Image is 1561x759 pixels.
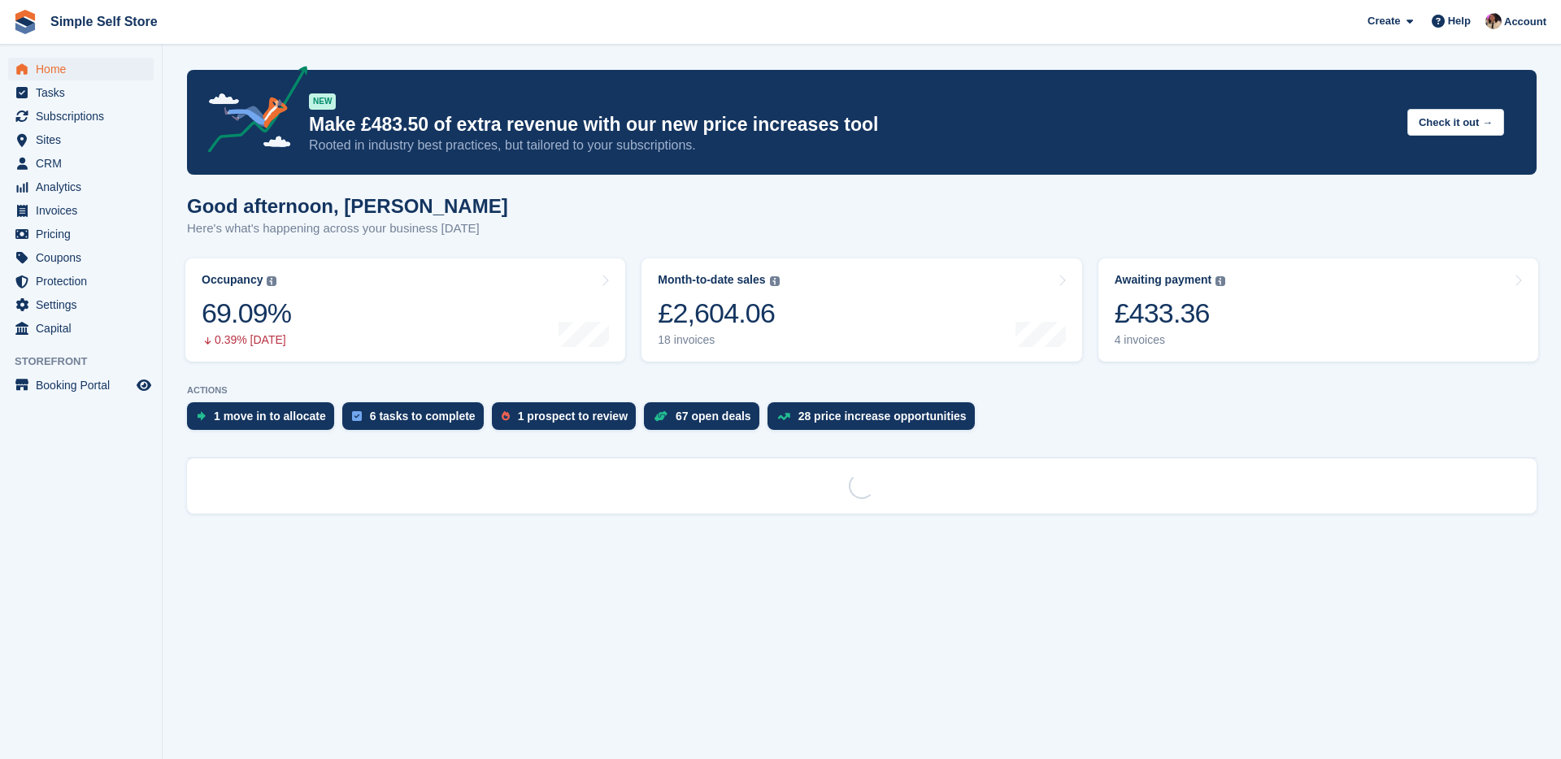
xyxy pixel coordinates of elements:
[767,402,983,438] a: 28 price increase opportunities
[1407,109,1504,136] button: Check it out →
[36,293,133,316] span: Settings
[798,410,967,423] div: 28 price increase opportunities
[8,317,154,340] a: menu
[1485,13,1502,29] img: Scott McCutcheon
[36,81,133,104] span: Tasks
[202,297,291,330] div: 69.09%
[1448,13,1471,29] span: Help
[36,105,133,128] span: Subscriptions
[352,411,362,421] img: task-75834270c22a3079a89374b754ae025e5fb1db73e45f91037f5363f120a921f8.svg
[185,258,625,362] a: Occupancy 69.09% 0.39% [DATE]
[658,297,779,330] div: £2,604.06
[267,276,276,286] img: icon-info-grey-7440780725fd019a000dd9b08b2336e03edf1995a4989e88bcd33f0948082b44.svg
[370,410,476,423] div: 6 tasks to complete
[1115,297,1226,330] div: £433.36
[8,223,154,245] a: menu
[676,410,751,423] div: 67 open deals
[502,411,510,421] img: prospect-51fa495bee0391a8d652442698ab0144808aea92771e9ea1ae160a38d050c398.svg
[8,58,154,80] a: menu
[770,276,780,286] img: icon-info-grey-7440780725fd019a000dd9b08b2336e03edf1995a4989e88bcd33f0948082b44.svg
[202,333,291,347] div: 0.39% [DATE]
[777,413,790,420] img: price_increase_opportunities-93ffe204e8149a01c8c9dc8f82e8f89637d9d84a8eef4429ea346261dce0b2c0.svg
[187,402,342,438] a: 1 move in to allocate
[644,402,767,438] a: 67 open deals
[36,270,133,293] span: Protection
[15,353,162,370] span: Storefront
[8,246,154,269] a: menu
[1215,276,1225,286] img: icon-info-grey-7440780725fd019a000dd9b08b2336e03edf1995a4989e88bcd33f0948082b44.svg
[1115,333,1226,347] div: 4 invoices
[202,273,263,287] div: Occupancy
[214,410,326,423] div: 1 move in to allocate
[8,152,154,175] a: menu
[36,246,133,269] span: Coupons
[36,199,133,222] span: Invoices
[658,273,765,287] div: Month-to-date sales
[8,270,154,293] a: menu
[8,128,154,151] a: menu
[134,375,154,395] a: Preview store
[8,293,154,316] a: menu
[641,258,1081,362] a: Month-to-date sales £2,604.06 18 invoices
[194,66,308,158] img: price-adjustments-announcement-icon-8257ccfd72463d97f412b2fc003d46551f7dbcb40ab6d574587a9cd5c0d94...
[36,128,133,151] span: Sites
[8,176,154,198] a: menu
[8,81,154,104] a: menu
[36,152,133,175] span: CRM
[187,195,508,217] h1: Good afternoon, [PERSON_NAME]
[8,374,154,397] a: menu
[309,113,1394,137] p: Make £483.50 of extra revenue with our new price increases tool
[187,385,1537,396] p: ACTIONS
[8,105,154,128] a: menu
[36,223,133,245] span: Pricing
[1504,14,1546,30] span: Account
[1368,13,1400,29] span: Create
[492,402,644,438] a: 1 prospect to review
[44,8,164,35] a: Simple Self Store
[13,10,37,34] img: stora-icon-8386f47178a22dfd0bd8f6a31ec36ba5ce8667c1dd55bd0f319d3a0aa187defe.svg
[309,93,336,110] div: NEW
[342,402,492,438] a: 6 tasks to complete
[8,199,154,222] a: menu
[1098,258,1538,362] a: Awaiting payment £433.36 4 invoices
[36,58,133,80] span: Home
[309,137,1394,154] p: Rooted in industry best practices, but tailored to your subscriptions.
[658,333,779,347] div: 18 invoices
[654,410,667,422] img: deal-1b604bf984904fb50ccaf53a9ad4b4a5d6e5aea283cecdc64d6e3604feb123c2.svg
[197,411,206,421] img: move_ins_to_allocate_icon-fdf77a2bb77ea45bf5b3d319d69a93e2d87916cf1d5bf7949dd705db3b84f3ca.svg
[1115,273,1212,287] div: Awaiting payment
[36,176,133,198] span: Analytics
[187,219,508,238] p: Here's what's happening across your business [DATE]
[36,374,133,397] span: Booking Portal
[36,317,133,340] span: Capital
[518,410,628,423] div: 1 prospect to review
